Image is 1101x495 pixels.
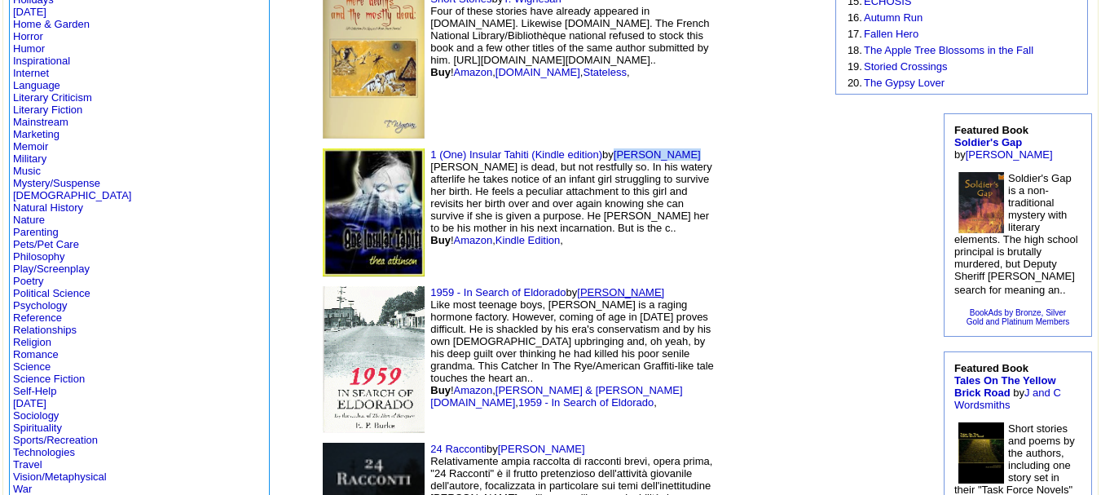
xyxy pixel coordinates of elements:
img: 67248.jpg [958,422,1004,484]
a: Sociology [13,409,59,422]
a: Amazon [454,384,493,396]
a: Poetry [13,275,44,287]
a: Literary Criticism [13,91,92,104]
a: Romance [13,348,59,360]
a: Spirituality [13,422,62,434]
b: Featured Book [954,362,1056,399]
a: War [13,483,32,495]
a: BookAds by Bronze, SilverGold and Platinum Members [967,308,1070,326]
a: Home & Garden [13,18,90,30]
a: [DATE] [13,397,46,409]
img: 42474.jpg [323,148,425,276]
font: 18. [848,44,862,56]
font: by Like most teenage boys, [PERSON_NAME] is a raging hormone factory. However, coming of age in [... [430,286,714,409]
img: shim.gif [730,164,795,262]
a: Storied Crossings [864,60,948,73]
a: Science Fiction [13,373,85,385]
a: Reference [13,312,62,324]
a: Humor [13,42,45,55]
font: 17. [848,28,862,40]
a: [PERSON_NAME] [614,148,701,161]
img: shim.gif [811,65,815,69]
font: by [954,362,1061,411]
a: Pets/Pet Care [13,238,79,250]
a: Philosophy [13,250,65,263]
a: Horror [13,30,43,42]
a: [DATE] [13,6,46,18]
a: Travel [13,458,42,471]
b: Buy [430,384,451,396]
a: Literary Fiction [13,104,82,116]
font: 16. [848,11,862,24]
a: Nature [13,214,45,226]
a: [PERSON_NAME] [966,148,1053,161]
img: 23255.jpg [958,172,1004,233]
a: Internet [13,67,49,79]
a: Sports/Recreation [13,434,98,446]
a: [DOMAIN_NAME] [495,66,580,78]
a: Fallen Hero [864,28,918,40]
a: Technologies [13,446,75,458]
img: shim.gif [811,365,815,369]
a: Memoir [13,140,48,152]
a: Music [13,165,41,177]
font: by [954,124,1053,161]
a: Kindle Edition [495,234,561,246]
a: Amazon [454,66,493,78]
a: [PERSON_NAME] [498,443,585,455]
a: J and C Wordsmiths [954,387,1061,411]
a: Psychology [13,299,67,312]
a: Play/Screenplay [13,263,90,275]
a: Relationships [13,324,77,336]
a: [PERSON_NAME] & [PERSON_NAME][DOMAIN_NAME] [430,384,682,409]
img: shim.gif [730,311,795,409]
a: Stateless [583,66,626,78]
a: [PERSON_NAME] [577,286,664,298]
b: Buy [430,234,451,246]
b: Featured Book [954,124,1028,148]
a: Mainstream [13,116,68,128]
a: Natural History [13,201,83,214]
a: The Gypsy Lover [864,77,945,89]
a: 1959 - In Search of Eldorado [430,286,566,298]
font: Soldier's Gap is a non-traditional mystery with literary elements. The high school principal is b... [954,172,1078,296]
img: 19926.gif [323,286,425,433]
font: 19. [848,60,862,73]
a: 24 Racconti [430,443,487,455]
a: Political Science [13,287,90,299]
img: shim.gif [811,218,815,222]
b: Buy [430,66,451,78]
a: [DEMOGRAPHIC_DATA] [13,189,131,201]
a: Religion [13,336,51,348]
a: The Apple Tree Blossoms in the Fall [864,44,1033,56]
a: Tales On The Yellow Brick Road [954,374,1056,399]
a: Vision/Metaphysical [13,471,107,483]
a: Parenting [13,226,59,238]
font: by [PERSON_NAME] is dead, but not restfully so. In his watery afterlife he takes notice of an inf... [430,148,711,246]
a: Mystery/Suspense [13,177,100,189]
a: 1959 - In Search of Eldorado [518,396,654,409]
img: shim.gif [730,11,795,108]
font: 20. [848,77,862,89]
a: Self-Help [13,385,56,397]
a: Military [13,152,46,165]
a: Inspirational [13,55,70,67]
a: Marketing [13,128,59,140]
a: Soldier's Gap [954,136,1022,148]
a: 1 (One) Insular Tahiti (Kindle edition) [430,148,602,161]
a: Language [13,79,60,91]
a: Amazon [454,234,493,246]
a: Science [13,360,51,373]
a: Autumn Run [864,11,923,24]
